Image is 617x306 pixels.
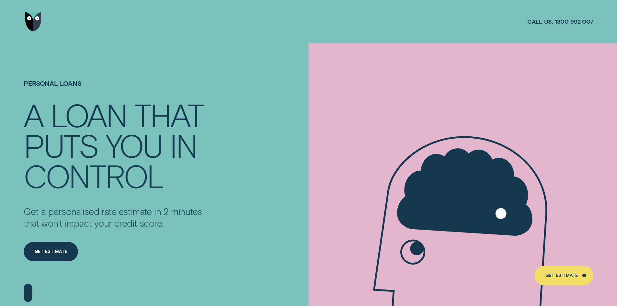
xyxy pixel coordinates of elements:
div: IN [170,130,197,160]
a: Get Estimate [534,266,593,285]
div: PUTS [24,130,98,160]
a: Get Estimate [24,242,78,261]
h1: Wisr Personal Loans [24,80,211,99]
div: A [24,99,43,130]
div: YOU [106,130,162,160]
a: Call us:1300 992 007 [527,18,593,25]
h4: A LOAN THAT PUTS YOU IN CONTROL [24,99,211,190]
p: Get a personalised rate estimate in 2 minutes that won't impact your credit score. [24,206,211,229]
div: CONTROL [24,160,163,190]
div: THAT [134,99,203,130]
img: Wisr [25,12,41,31]
span: 1300 992 007 [555,18,593,25]
div: LOAN [51,99,127,130]
span: Call us: [527,18,553,25]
